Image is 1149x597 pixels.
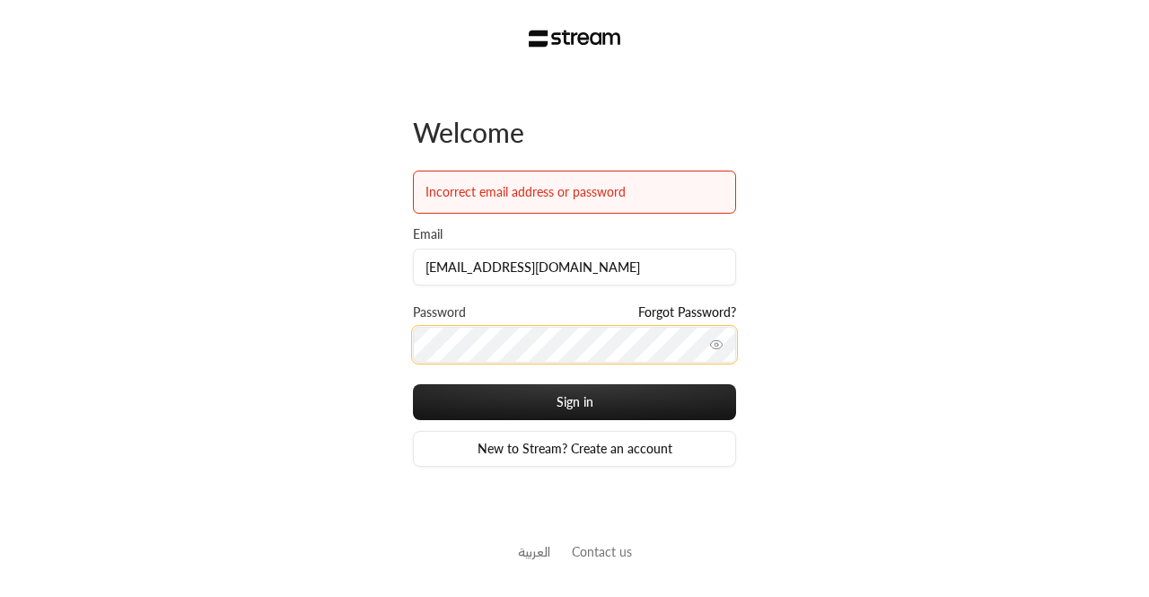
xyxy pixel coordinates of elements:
[413,303,466,321] label: Password
[572,544,632,559] a: Contact us
[413,384,736,420] button: Sign in
[413,431,736,467] a: New to Stream? Create an account
[413,116,524,148] span: Welcome
[702,330,731,359] button: toggle password visibility
[529,30,621,48] img: Stream Logo
[518,535,550,568] a: العربية
[413,225,443,243] label: Email
[638,303,736,321] a: Forgot Password?
[572,542,632,561] button: Contact us
[425,183,724,201] div: Incorrect email address or password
